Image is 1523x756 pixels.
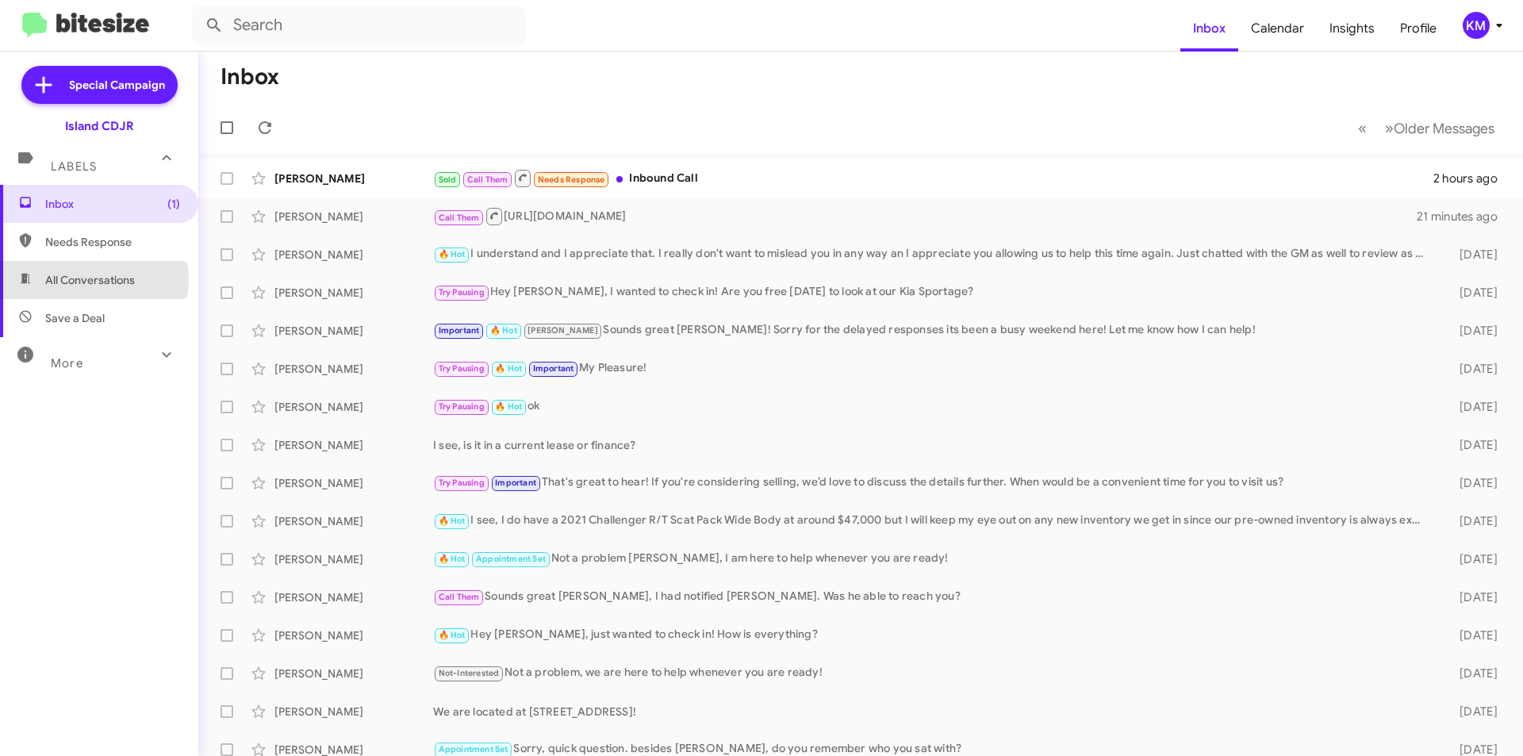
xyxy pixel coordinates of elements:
a: Insights [1317,6,1387,52]
span: Needs Response [538,175,605,185]
span: Try Pausing [439,287,485,297]
span: 🔥 Hot [495,401,522,412]
div: [DATE] [1434,666,1510,681]
nav: Page navigation example [1349,112,1504,144]
span: Important [439,325,480,336]
span: 🔥 Hot [495,363,522,374]
span: 🔥 Hot [439,516,466,526]
div: [PERSON_NAME] [274,589,433,605]
span: Call Them [439,213,480,223]
div: Inbound Call [433,168,1433,188]
div: [DATE] [1434,551,1510,567]
span: Not-Interested [439,668,500,678]
div: 2 hours ago [1433,171,1510,186]
div: Sounds great [PERSON_NAME], I had notified [PERSON_NAME]. Was he able to reach you? [433,588,1434,606]
span: Call Them [439,592,480,602]
button: Next [1375,112,1504,144]
div: That's great to hear! If you're considering selling, we’d love to discuss the details further. Wh... [433,474,1434,492]
div: [PERSON_NAME] [274,209,433,224]
div: [PERSON_NAME] [274,551,433,567]
div: [URL][DOMAIN_NAME] [433,206,1417,226]
div: KM [1463,12,1490,39]
button: KM [1449,12,1506,39]
div: [DATE] [1434,361,1510,377]
div: My Pleasure! [433,359,1434,378]
div: [PERSON_NAME] [274,437,433,453]
span: Labels [51,159,97,174]
button: Previous [1348,112,1376,144]
span: Call Them [467,175,508,185]
div: [PERSON_NAME] [274,399,433,415]
div: ok [433,397,1434,416]
div: [DATE] [1434,627,1510,643]
span: Try Pausing [439,478,485,488]
span: 🔥 Hot [439,630,466,640]
div: I understand and I appreciate that. I really don't want to mislead you in any way an I appreciate... [433,245,1434,263]
span: Special Campaign [69,77,165,93]
div: [DATE] [1434,513,1510,529]
span: Inbox [45,196,180,212]
div: [PERSON_NAME] [274,323,433,339]
a: Special Campaign [21,66,178,104]
div: [DATE] [1434,437,1510,453]
div: Not a problem [PERSON_NAME], I am here to help whenever you are ready! [433,550,1434,568]
a: Profile [1387,6,1449,52]
span: Important [533,363,574,374]
div: We are located at [STREET_ADDRESS]! [433,704,1434,720]
div: [DATE] [1434,589,1510,605]
span: 🔥 Hot [490,325,517,336]
div: [PERSON_NAME] [274,247,433,263]
span: » [1385,118,1394,138]
div: Hey [PERSON_NAME], just wanted to check in! How is everything? [433,626,1434,644]
div: [DATE] [1434,323,1510,339]
div: Not a problem, we are here to help whenever you are ready! [433,664,1434,682]
span: (1) [167,196,180,212]
div: [PERSON_NAME] [274,513,433,529]
div: [DATE] [1434,704,1510,720]
div: [PERSON_NAME] [274,627,433,643]
span: Needs Response [45,234,180,250]
div: [PERSON_NAME] [274,475,433,491]
span: 🔥 Hot [439,554,466,564]
div: [PERSON_NAME] [274,285,433,301]
span: Try Pausing [439,401,485,412]
div: I see, I do have a 2021 Challenger R/T Scat Pack Wide Body at around $47,000 but I will keep my e... [433,512,1434,530]
span: [PERSON_NAME] [527,325,598,336]
div: [PERSON_NAME] [274,704,433,720]
div: [DATE] [1434,285,1510,301]
span: Try Pausing [439,363,485,374]
div: Sounds great [PERSON_NAME]! Sorry for the delayed responses its been a busy weekend here! Let me ... [433,321,1434,340]
span: All Conversations [45,272,135,288]
div: [DATE] [1434,475,1510,491]
div: [PERSON_NAME] [274,666,433,681]
span: Appointment Set [476,554,546,564]
div: [PERSON_NAME] [274,171,433,186]
span: « [1358,118,1367,138]
h1: Inbox [221,64,279,90]
div: Hey [PERSON_NAME], I wanted to check in! Are you free [DATE] to look at our Kia Sportage? [433,283,1434,301]
a: Inbox [1180,6,1238,52]
span: Appointment Set [439,744,508,754]
input: Search [192,6,525,44]
span: Save a Deal [45,310,105,326]
span: Important [495,478,536,488]
a: Calendar [1238,6,1317,52]
span: Older Messages [1394,120,1494,137]
div: Island CDJR [65,118,134,134]
div: 21 minutes ago [1417,209,1510,224]
span: 🔥 Hot [439,249,466,259]
div: [DATE] [1434,399,1510,415]
div: [PERSON_NAME] [274,361,433,377]
span: Sold [439,175,457,185]
span: More [51,356,83,370]
div: I see, is it in a current lease or finance? [433,437,1434,453]
div: [DATE] [1434,247,1510,263]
